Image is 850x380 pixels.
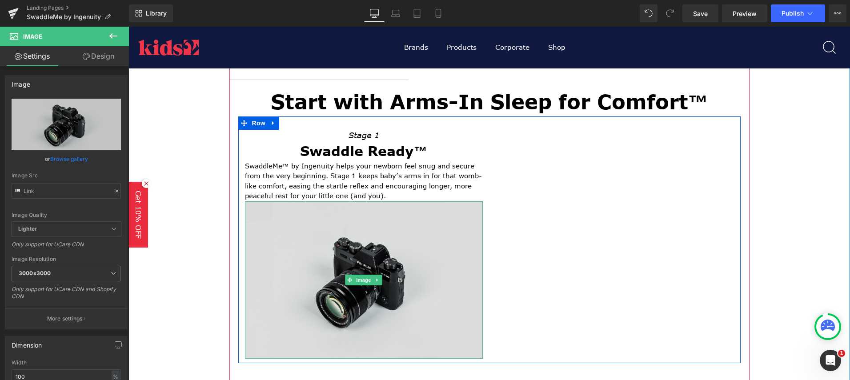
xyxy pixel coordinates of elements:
span: 1 [838,350,845,357]
button: Redo [661,4,679,22]
input: Link [12,183,121,199]
div: Image [12,76,30,88]
b: 3000x3000 [19,270,51,276]
a: Laptop [385,4,406,22]
div: Dimension [12,336,42,349]
a: Mobile [428,4,449,22]
iframe: Intercom live chat [820,350,841,371]
span: Image [226,248,245,259]
p: More settings [47,315,83,323]
a: Design [66,46,131,66]
a: Preview [722,4,767,22]
span: SwaddleMe by Ingenuity [27,13,101,20]
button: More settings [5,308,127,329]
button: More [829,4,846,22]
div: Width [12,360,121,366]
i: Stage 1 [220,104,251,114]
span: Save [693,9,708,18]
div: Image Src [12,172,121,179]
a: Desktop [364,4,385,22]
strong: Swaddle Ready™ [172,116,299,133]
a: Landing Pages [27,4,129,12]
a: Expand / Collapse [245,248,254,259]
div: Image Quality [12,212,121,218]
a: Browse gallery [50,151,88,167]
div: Image Resolution [12,256,121,262]
span: Preview [733,9,757,18]
a: Tablet [406,4,428,22]
span: Publish [782,10,804,17]
a: New Library [129,4,173,22]
iframe: Meet The All-New GemPages [368,103,605,237]
h1: Start with Arms-In Sleep for Comfort™ [110,62,612,90]
div: Only support for UCare CDN and Shopify CDN [12,286,121,306]
button: Publish [771,4,825,22]
b: Lighter [18,225,37,232]
p: SwaddleMe™ by Ingenuity helps your newborn feel snug and secure from the very beginning. Stage 1 ... [116,135,354,175]
div: or [12,154,121,164]
span: Image [23,33,42,40]
button: Undo [640,4,658,22]
div: Only support for UCare CDN [12,241,121,254]
span: Library [146,9,167,17]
